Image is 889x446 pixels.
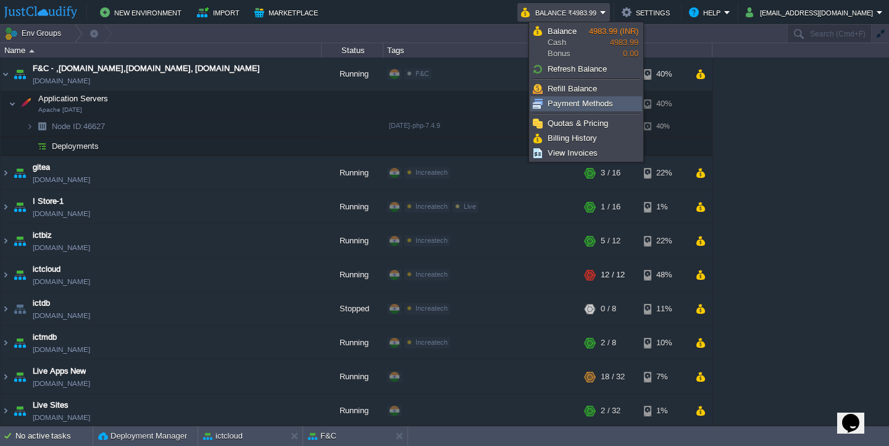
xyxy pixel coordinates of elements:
div: Tags [384,43,580,57]
img: AMDAwAAAACH5BAEAAAAALAAAAAABAAEAAAICRAEAOw== [1,326,10,360]
img: AMDAwAAAACH5BAEAAAAALAAAAAABAAEAAAICRAEAOw== [11,258,28,292]
span: Application Servers [37,93,110,104]
div: Running [322,360,383,393]
span: [DOMAIN_NAME] [33,309,90,322]
span: gitea [33,161,50,174]
button: Settings [622,5,674,20]
div: Running [322,394,383,427]
a: Refresh Balance [531,62,641,76]
div: Usage [582,43,712,57]
button: Balance ₹4983.99 [521,5,600,20]
img: AMDAwAAAACH5BAEAAAAALAAAAAABAAEAAAICRAEAOw== [11,156,28,190]
a: ictcloud [33,263,61,276]
button: [EMAIL_ADDRESS][DOMAIN_NAME] [746,5,877,20]
div: 2 / 8 [601,326,616,360]
button: Marketplace [254,5,322,20]
div: 3 / 16 [601,156,620,190]
div: Status [322,43,383,57]
img: AMDAwAAAACH5BAEAAAAALAAAAAABAAEAAAICRAEAOw== [11,190,28,224]
span: Node ID: [52,122,83,131]
a: [DOMAIN_NAME] [33,411,90,424]
img: AMDAwAAAACH5BAEAAAAALAAAAAABAAEAAAICRAEAOw== [1,57,10,91]
img: AMDAwAAAACH5BAEAAAAALAAAAAABAAEAAAICRAEAOw== [1,224,10,258]
span: Balance [548,27,577,36]
span: 4983.99 0.00 [589,27,638,58]
button: New Environment [100,5,185,20]
div: Running [322,224,383,258]
div: 40% [644,91,684,116]
img: JustCloudify [4,6,77,19]
span: Live [464,203,476,210]
a: [DOMAIN_NAME] [33,208,90,220]
img: AMDAwAAAACH5BAEAAAAALAAAAAABAAEAAAICRAEAOw== [29,49,35,53]
div: Running [322,57,383,91]
span: ictmdb [33,331,57,343]
span: Refresh Balance [548,64,607,74]
div: Running [322,258,383,292]
a: I Store-1 [33,195,64,208]
span: Live Apps New [33,365,86,377]
span: Refill Balance [548,84,597,93]
div: 2 / 32 [601,394,620,427]
div: 10% [644,326,684,360]
a: BalanceCashBonus4983.99 (INR)4983.990.00 [531,24,641,61]
img: AMDAwAAAACH5BAEAAAAALAAAAAABAAEAAAICRAEAOw== [9,91,16,116]
img: AMDAwAAAACH5BAEAAAAALAAAAAABAAEAAAICRAEAOw== [1,394,10,427]
a: F&C - ,[DOMAIN_NAME],[DOMAIN_NAME], [DOMAIN_NAME] [33,62,260,75]
div: 12 / 12 [601,258,625,292]
img: AMDAwAAAACH5BAEAAAAALAAAAAABAAEAAAICRAEAOw== [33,137,51,156]
img: AMDAwAAAACH5BAEAAAAALAAAAAABAAEAAAICRAEAOw== [1,360,10,393]
img: AMDAwAAAACH5BAEAAAAALAAAAAABAAEAAAICRAEAOw== [17,91,34,116]
span: View Invoices [548,148,598,158]
img: AMDAwAAAACH5BAEAAAAALAAAAAABAAEAAAICRAEAOw== [11,326,28,360]
a: [DOMAIN_NAME] [33,75,90,87]
img: AMDAwAAAACH5BAEAAAAALAAAAAABAAEAAAICRAEAOw== [26,137,33,156]
img: AMDAwAAAACH5BAEAAAAALAAAAAABAAEAAAICRAEAOw== [11,394,28,427]
a: Node ID:46627 [51,121,107,132]
img: AMDAwAAAACH5BAEAAAAALAAAAAABAAEAAAICRAEAOw== [33,117,51,136]
img: AMDAwAAAACH5BAEAAAAALAAAAAABAAEAAAICRAEAOw== [1,292,10,326]
span: Cash Bonus [548,26,589,59]
span: Increatech [415,339,448,346]
span: [DOMAIN_NAME] [33,343,90,356]
button: Help [689,5,724,20]
div: Running [322,190,383,224]
div: 18 / 32 [601,360,625,393]
a: Refill Balance [531,82,641,96]
iframe: chat widget [837,397,877,434]
span: Live Sites [33,399,69,411]
div: Name [1,43,321,57]
img: AMDAwAAAACH5BAEAAAAALAAAAAABAAEAAAICRAEAOw== [11,292,28,326]
img: AMDAwAAAACH5BAEAAAAALAAAAAABAAEAAAICRAEAOw== [11,57,28,91]
img: AMDAwAAAACH5BAEAAAAALAAAAAABAAEAAAICRAEAOw== [1,190,10,224]
div: 5 / 12 [601,224,620,258]
a: [DOMAIN_NAME] [33,276,90,288]
div: 48% [644,258,684,292]
a: Application ServersApache [DATE] [37,94,110,103]
button: Deployment Manager [98,430,187,442]
div: 7% [644,360,684,393]
span: F&C [415,70,429,77]
div: 1% [644,190,684,224]
span: Increatech [415,305,448,312]
div: 40% [644,117,684,136]
span: 4983.99 (INR) [589,27,638,36]
span: Billing History [548,133,597,143]
button: Import [197,5,243,20]
button: Env Groups [4,25,65,42]
div: Running [322,156,383,190]
a: [DOMAIN_NAME] [33,174,90,186]
span: Apache [DATE] [38,106,82,114]
a: ictbiz [33,229,52,242]
div: 0 / 8 [601,292,616,326]
button: F&C [308,430,336,442]
div: 22% [644,224,684,258]
div: Stopped [322,292,383,326]
img: AMDAwAAAACH5BAEAAAAALAAAAAABAAEAAAICRAEAOw== [26,117,33,136]
div: 40% [644,57,684,91]
img: AMDAwAAAACH5BAEAAAAALAAAAAABAAEAAAICRAEAOw== [1,258,10,292]
a: Quotas & Pricing [531,117,641,130]
a: ictdb [33,297,50,309]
